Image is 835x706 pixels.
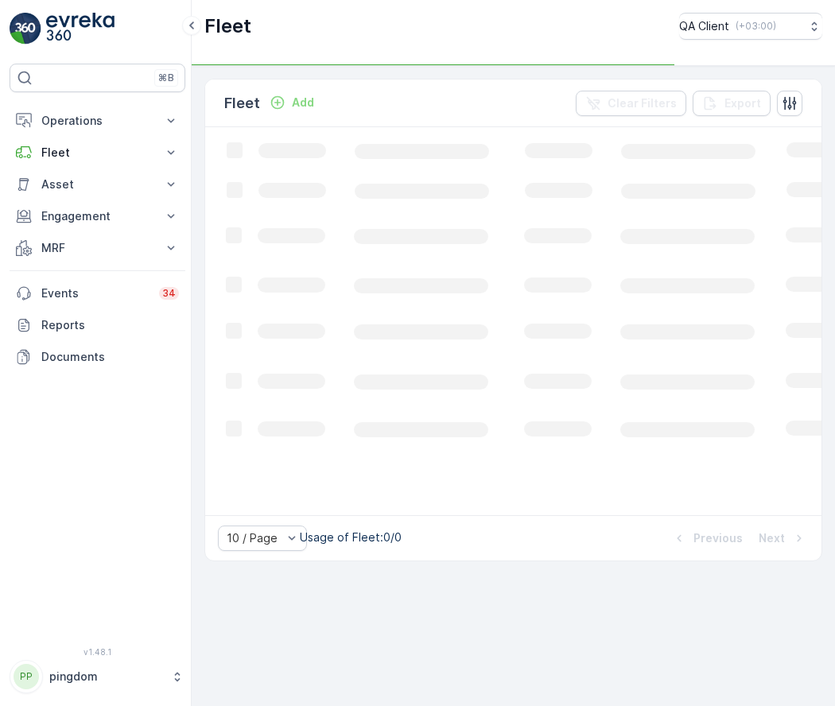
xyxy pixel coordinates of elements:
[41,145,153,161] p: Fleet
[10,309,185,341] a: Reports
[41,317,179,333] p: Reports
[10,200,185,232] button: Engagement
[10,232,185,264] button: MRF
[670,529,744,548] button: Previous
[158,72,174,84] p: ⌘B
[49,669,163,685] p: pingdom
[41,240,153,256] p: MRF
[693,91,771,116] button: Export
[679,18,729,34] p: QA Client
[10,13,41,45] img: logo
[300,529,402,545] p: Usage of Fleet : 0/0
[292,95,314,111] p: Add
[10,169,185,200] button: Asset
[41,113,153,129] p: Operations
[41,349,179,365] p: Documents
[759,530,785,546] p: Next
[693,530,743,546] p: Previous
[576,91,686,116] button: Clear Filters
[608,95,677,111] p: Clear Filters
[10,277,185,309] a: Events34
[10,660,185,693] button: PPpingdom
[10,341,185,373] a: Documents
[224,92,260,114] p: Fleet
[41,208,153,224] p: Engagement
[46,13,115,45] img: logo_light-DOdMpM7g.png
[679,13,822,40] button: QA Client(+03:00)
[162,287,176,300] p: 34
[724,95,761,111] p: Export
[41,285,150,301] p: Events
[10,105,185,137] button: Operations
[757,529,809,548] button: Next
[14,664,39,689] div: PP
[736,20,776,33] p: ( +03:00 )
[10,647,185,657] span: v 1.48.1
[204,14,251,39] p: Fleet
[41,176,153,192] p: Asset
[10,137,185,169] button: Fleet
[263,93,320,112] button: Add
